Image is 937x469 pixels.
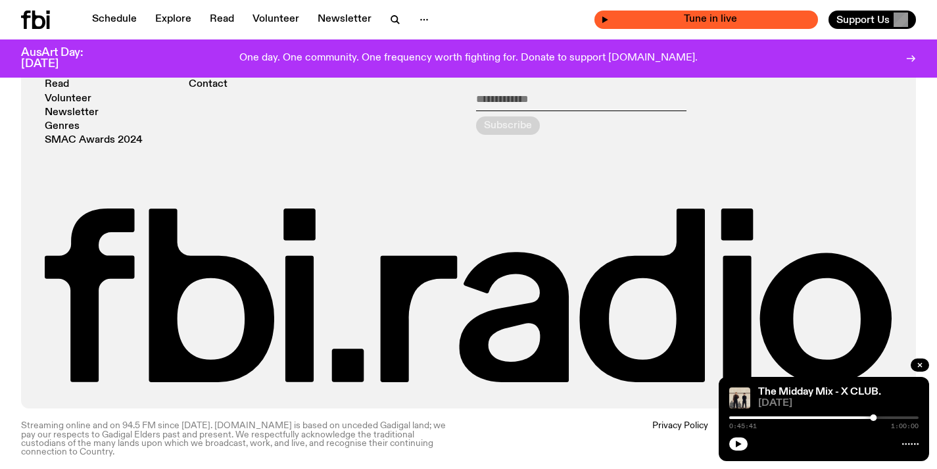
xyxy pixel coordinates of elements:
span: 0:45:41 [729,423,757,430]
a: Genres [45,122,80,132]
a: Read [202,11,242,29]
a: Volunteer [45,94,91,104]
a: Newsletter [45,108,99,118]
h3: AusArt Day: [DATE] [21,47,105,70]
span: 1:00:00 [891,423,919,430]
a: SMAC Awards 2024 [45,136,143,145]
p: One day. One community. One frequency worth fighting for. Donate to support [DOMAIN_NAME]. [239,53,698,64]
a: Volunteer [245,11,307,29]
button: Subscribe [476,116,540,135]
a: Privacy Policy [652,422,708,457]
span: [DATE] [758,399,919,408]
a: Explore [147,11,199,29]
a: The Midday Mix - X CLUB. [758,387,881,397]
span: Tune in live [609,14,811,24]
button: Support Us [829,11,916,29]
a: Schedule [84,11,145,29]
span: Support Us [836,14,890,26]
p: Streaming online and on 94.5 FM since [DATE]. [DOMAIN_NAME] is based on unceded Gadigal land; we ... [21,422,461,457]
button: On AirThe Playlist / [PERSON_NAME]'s Last Playlist :'( w/ [PERSON_NAME], [PERSON_NAME], [PERSON_N... [594,11,818,29]
a: Read [45,80,69,89]
a: Newsletter [310,11,379,29]
a: Contact [189,80,228,89]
